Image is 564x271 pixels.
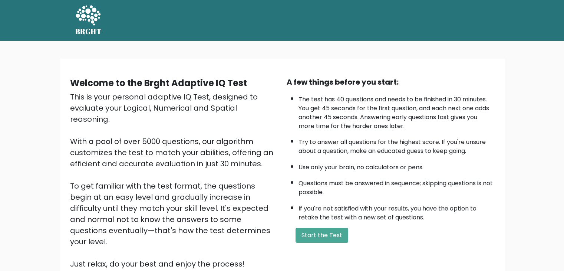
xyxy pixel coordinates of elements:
[299,175,494,197] li: Questions must be answered in sequence; skipping questions is not possible.
[70,77,247,89] b: Welcome to the Brght Adaptive IQ Test
[299,91,494,131] li: The test has 40 questions and needs to be finished in 30 minutes. You get 45 seconds for the firs...
[287,76,494,88] div: A few things before you start:
[299,159,494,172] li: Use only your brain, no calculators or pens.
[299,134,494,156] li: Try to answer all questions for the highest score. If you're unsure about a question, make an edu...
[296,228,348,243] button: Start the Test
[75,27,102,36] h5: BRGHT
[75,3,102,38] a: BRGHT
[299,200,494,222] li: If you're not satisfied with your results, you have the option to retake the test with a new set ...
[70,91,278,270] div: This is your personal adaptive IQ Test, designed to evaluate your Logical, Numerical and Spatial ...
